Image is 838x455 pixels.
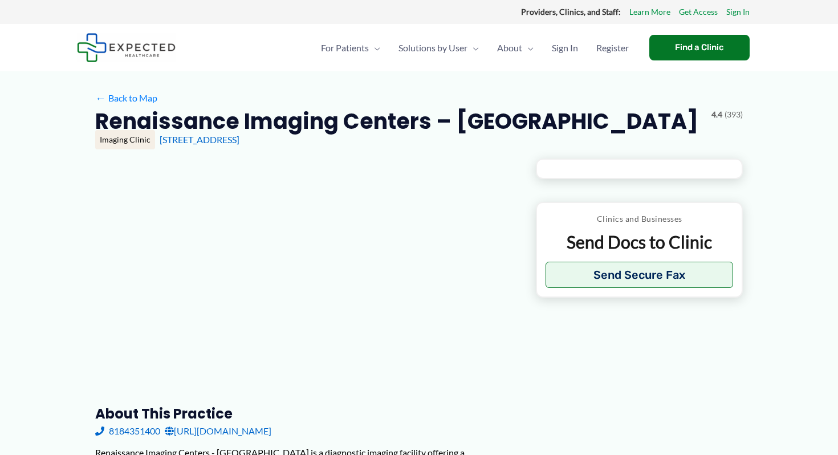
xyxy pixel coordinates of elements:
[497,28,522,68] span: About
[95,422,160,440] a: 8184351400
[521,7,621,17] strong: Providers, Clinics, and Staff:
[711,107,722,122] span: 4.4
[546,212,733,226] p: Clinics and Businesses
[77,33,176,62] img: Expected Healthcare Logo - side, dark font, small
[160,134,239,145] a: [STREET_ADDRESS]
[95,92,106,103] span: ←
[369,28,380,68] span: Menu Toggle
[312,28,389,68] a: For PatientsMenu Toggle
[488,28,543,68] a: AboutMenu Toggle
[389,28,488,68] a: Solutions by UserMenu Toggle
[95,90,157,107] a: ←Back to Map
[587,28,638,68] a: Register
[95,130,155,149] div: Imaging Clinic
[596,28,629,68] span: Register
[649,35,750,60] a: Find a Clinic
[321,28,369,68] span: For Patients
[165,422,271,440] a: [URL][DOMAIN_NAME]
[522,28,534,68] span: Menu Toggle
[679,5,718,19] a: Get Access
[725,107,743,122] span: (393)
[95,405,518,422] h3: About this practice
[467,28,479,68] span: Menu Toggle
[629,5,670,19] a: Learn More
[546,231,733,253] p: Send Docs to Clinic
[552,28,578,68] span: Sign In
[312,28,638,68] nav: Primary Site Navigation
[546,262,733,288] button: Send Secure Fax
[543,28,587,68] a: Sign In
[398,28,467,68] span: Solutions by User
[726,5,750,19] a: Sign In
[95,107,698,135] h2: Renaissance Imaging Centers – [GEOGRAPHIC_DATA]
